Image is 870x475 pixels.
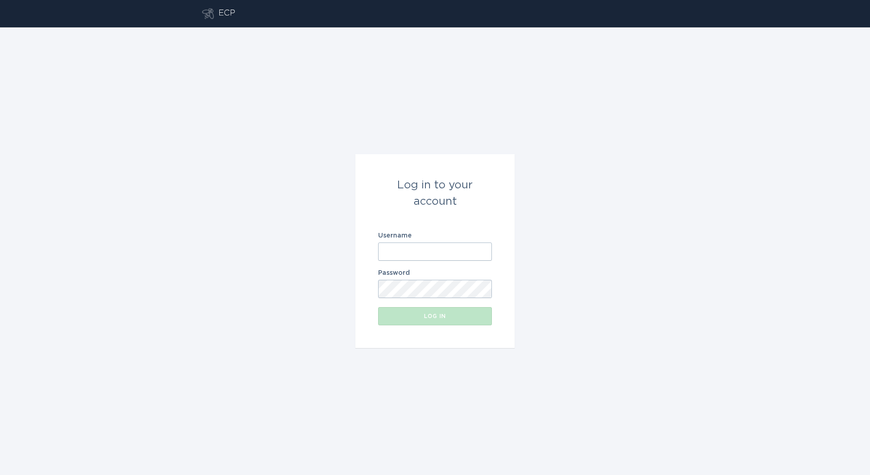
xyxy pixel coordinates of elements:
[378,177,492,210] div: Log in to your account
[218,8,235,19] div: ECP
[378,307,492,325] button: Log in
[202,8,214,19] button: Go to dashboard
[383,313,487,319] div: Log in
[378,270,492,276] label: Password
[378,232,492,239] label: Username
